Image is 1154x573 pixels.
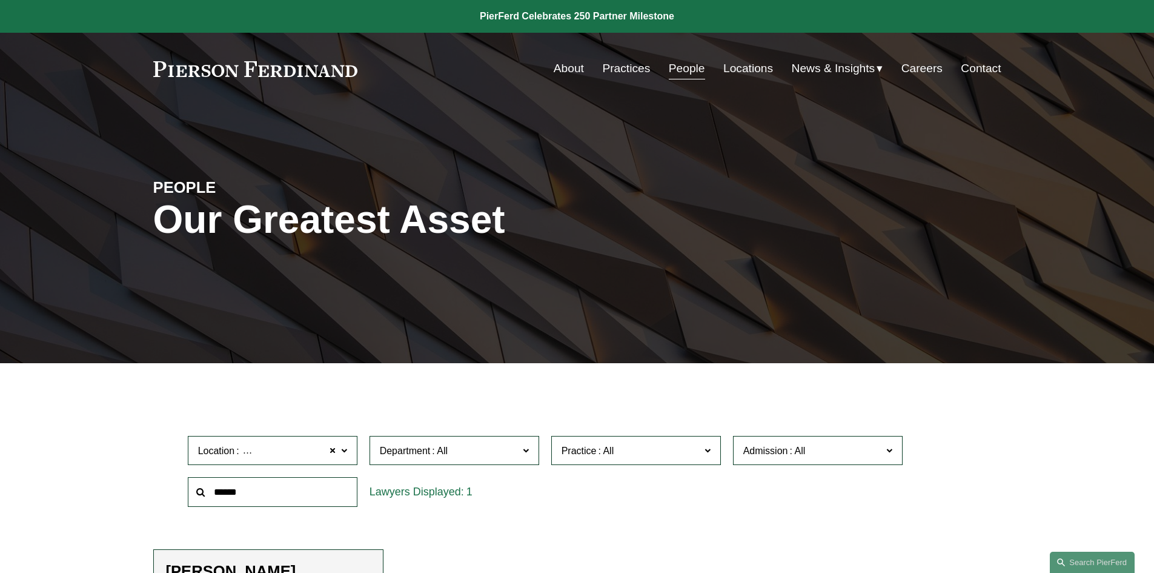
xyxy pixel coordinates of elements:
h4: PEOPLE [153,178,365,197]
a: About [554,57,584,80]
a: Search this site [1050,552,1135,573]
a: Practices [602,57,650,80]
span: [GEOGRAPHIC_DATA] [241,443,342,459]
span: Practice [562,446,597,456]
a: Careers [901,57,943,80]
a: Locations [723,57,773,80]
span: Location [198,446,235,456]
span: 1 [466,486,473,498]
a: Contact [961,57,1001,80]
span: News & Insights [792,58,875,79]
a: folder dropdown [792,57,883,80]
h1: Our Greatest Asset [153,198,718,242]
a: People [669,57,705,80]
span: Admission [743,446,788,456]
span: Department [380,446,431,456]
